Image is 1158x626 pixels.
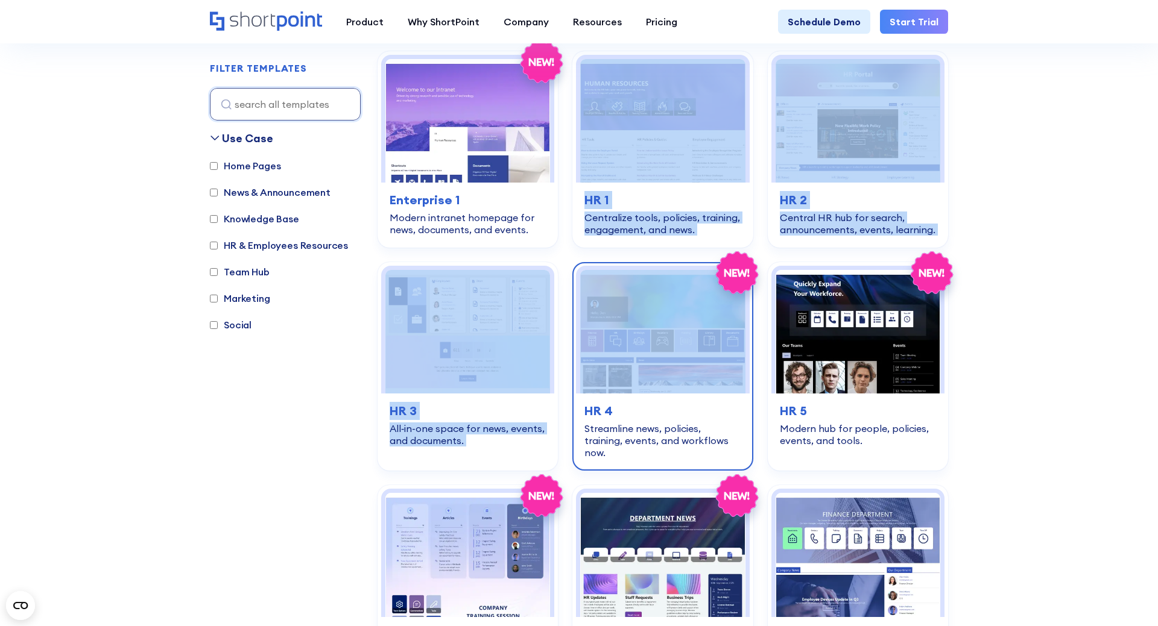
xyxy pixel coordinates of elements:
[492,10,561,34] a: Company
[334,10,396,34] a: Product
[780,402,936,420] h3: HR 5
[210,242,218,249] input: HR & Employees Resources
[584,211,741,236] div: Centralize tools, policies, training, engagement, and news.
[210,264,270,279] label: Team Hub
[210,215,218,223] input: Knowledge Base
[584,191,741,209] h3: HR 1
[378,262,558,471] a: HR 3 – HR Intranet Template: All‑in‑one space for news, events, and documents.HR 3All‑in‑one spac...
[504,14,549,29] div: Company
[396,10,492,34] a: Why ShortPoint
[210,321,218,329] input: Social
[634,10,689,34] a: Pricing
[776,59,940,183] img: HR 2 - HR Intranet Portal: Central HR hub for search, announcements, events, learning.
[408,14,479,29] div: Why ShortPoint
[584,422,741,459] div: Streamline news, policies, training, events, and workflows now.
[210,158,280,173] label: Home Pages
[210,318,252,332] label: Social
[561,10,634,34] a: Resources
[580,493,745,616] img: HR 7 – HR SharePoint Template: Launch news, events, requests, and directory—no hassle.
[385,493,550,616] img: HR 6 – HR SharePoint Site Template: Trainings, articles, events, birthdays, and FAQs in one.
[584,402,741,420] h3: HR 4
[572,51,753,248] a: HR 1 – Human Resources Template: Centralize tools, policies, training, engagement, and news.HR 1C...
[573,14,622,29] div: Resources
[385,270,550,393] img: HR 3 – HR Intranet Template: All‑in‑one space for news, events, and documents.
[780,211,936,236] div: Central HR hub for search, announcements, events, learning.
[880,10,948,34] a: Start Trial
[580,59,745,183] img: HR 1 – Human Resources Template: Centralize tools, policies, training, engagement, and news.
[210,88,361,121] input: search all templates
[210,63,307,74] h2: FILTER TEMPLATES
[776,493,940,616] img: Intranet Layout – SharePoint Page Design: Clean intranet page with tiles, updates, and calendar.
[210,291,270,305] label: Marketing
[768,51,948,248] a: HR 2 - HR Intranet Portal: Central HR hub for search, announcements, events, learning.HR 2Central...
[210,211,299,226] label: Knowledge Base
[768,262,948,471] a: HR 5 – Human Resource Template: Modern hub for people, policies, events, and tools.HR 5Modern hub...
[390,191,546,209] h3: Enterprise 1
[385,59,550,183] img: Enterprise 1 – SharePoint Homepage Design: Modern intranet homepage for news, documents, and events.
[210,189,218,196] input: News & Announcement
[210,162,218,170] input: Home Pages
[210,11,322,32] a: Home
[1098,568,1158,626] div: Chat-Widget
[646,14,677,29] div: Pricing
[210,268,218,276] input: Team Hub
[210,295,218,302] input: Marketing
[780,422,936,446] div: Modern hub for people, policies, events, and tools.
[390,422,546,446] div: All‑in‑one space for news, events, and documents.
[390,211,546,236] div: Modern intranet homepage for news, documents, and events.
[210,185,331,199] label: News & Announcement
[346,14,384,29] div: Product
[778,10,870,34] a: Schedule Demo
[572,262,753,471] a: HR 4 – SharePoint HR Intranet Template: Streamline news, policies, training, events, and workflow...
[1098,568,1158,626] iframe: Chat Widget
[378,51,558,248] a: Enterprise 1 – SharePoint Homepage Design: Modern intranet homepage for news, documents, and even...
[580,270,745,393] img: HR 4 – SharePoint HR Intranet Template: Streamline news, policies, training, events, and workflow...
[780,191,936,209] h3: HR 2
[390,402,546,420] h3: HR 3
[210,238,348,252] label: HR & Employees Resources
[6,591,35,620] button: Open CMP widget
[776,270,940,393] img: HR 5 – Human Resource Template: Modern hub for people, policies, events, and tools.
[222,130,273,146] div: Use Case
